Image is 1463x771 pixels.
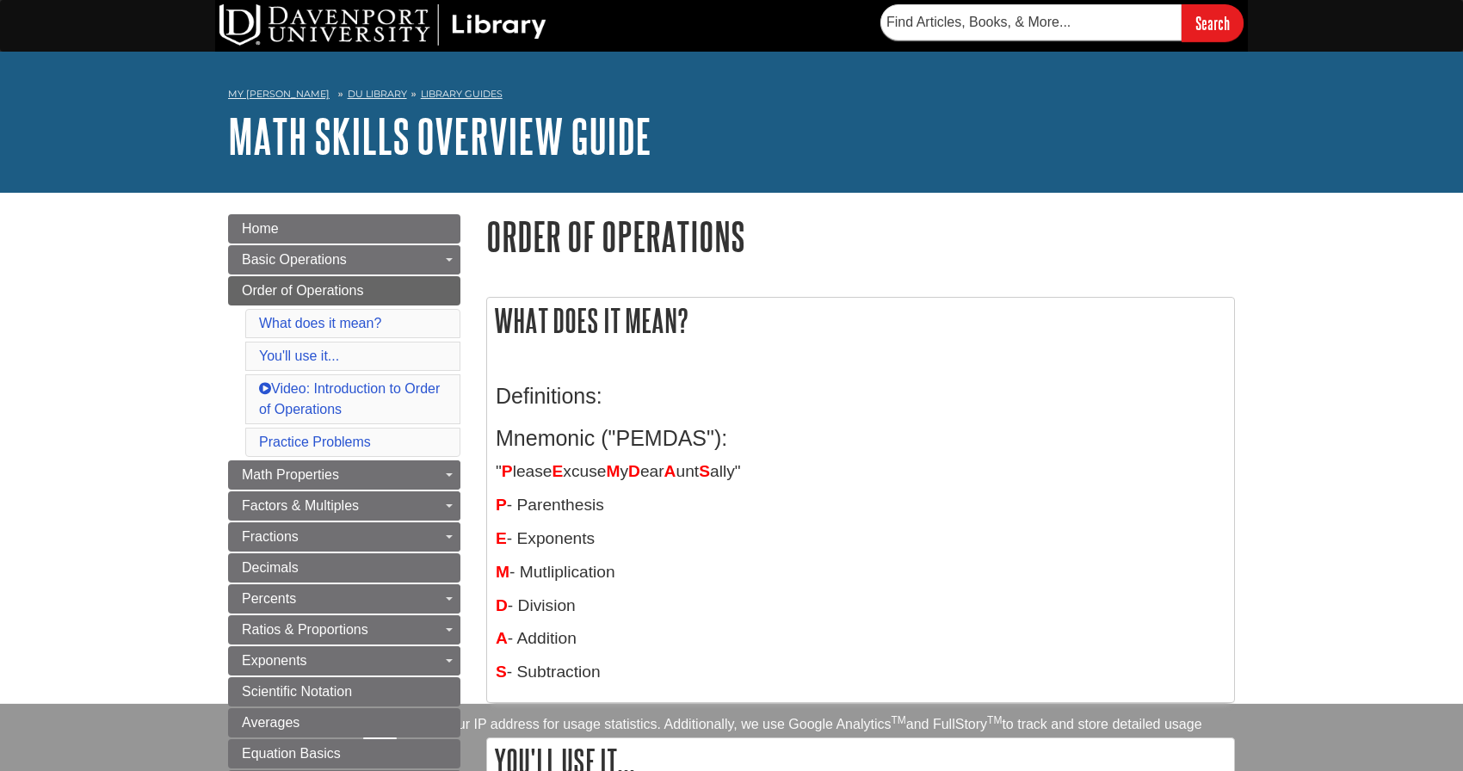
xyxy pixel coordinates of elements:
[228,83,1235,110] nav: breadcrumb
[496,594,1225,619] p: - Division
[242,591,296,606] span: Percents
[880,4,1182,40] input: Find Articles, Books, & More...
[664,462,676,480] span: A
[496,426,1225,451] h3: Mnemonic ("PEMDAS"):
[242,622,368,637] span: Ratios & Proportions
[496,660,1225,685] p: - Subtraction
[228,584,460,614] a: Percents
[496,460,1225,484] p: " lease xcuse y ear unt ally"
[242,252,347,267] span: Basic Operations
[242,746,341,761] span: Equation Basics
[496,384,1225,409] h3: Definitions:
[496,529,507,547] span: E
[496,560,1225,585] p: - Mutliplication
[487,298,1234,343] h2: What does it mean?
[496,496,507,514] strong: P
[259,435,371,449] a: Practice Problems
[606,462,620,480] span: M
[242,283,363,298] span: Order of Operations
[242,529,299,544] span: Fractions
[496,563,509,581] span: M
[242,560,299,575] span: Decimals
[228,708,460,737] a: Averages
[259,316,381,330] a: What does it mean?
[228,109,651,163] a: Math Skills Overview Guide
[421,88,503,100] a: Library Guides
[348,88,407,100] a: DU Library
[228,615,460,645] a: Ratios & Proportions
[228,491,460,521] a: Factors & Multiples
[259,348,339,363] a: You'll use it...
[228,214,460,244] a: Home
[228,739,460,768] a: Equation Basics
[496,663,507,681] span: S
[699,462,710,480] span: S
[228,460,460,490] a: Math Properties
[228,87,330,102] a: My [PERSON_NAME]
[880,4,1244,41] form: Searches DU Library's articles, books, and more
[496,629,508,647] span: A
[496,527,1225,552] p: - Exponents
[628,462,640,480] span: D
[228,245,460,274] a: Basic Operations
[219,4,546,46] img: DU Library
[502,462,513,480] span: P
[242,498,359,513] span: Factors & Multiples
[1182,4,1244,41] input: Search
[242,653,307,668] span: Exponents
[228,646,460,675] a: Exponents
[242,715,299,730] span: Averages
[242,221,279,236] span: Home
[496,596,508,614] span: D
[228,276,460,305] a: Order of Operations
[228,522,460,552] a: Fractions
[242,684,352,699] span: Scientific Notation
[496,493,1225,518] p: - Parenthesis
[228,553,460,583] a: Decimals
[259,381,440,416] a: Video: Introduction to Order of Operations
[486,214,1235,258] h1: Order of Operations
[228,677,460,706] a: Scientific Notation
[496,626,1225,651] p: - Addition
[552,462,564,480] span: E
[242,467,339,482] span: Math Properties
